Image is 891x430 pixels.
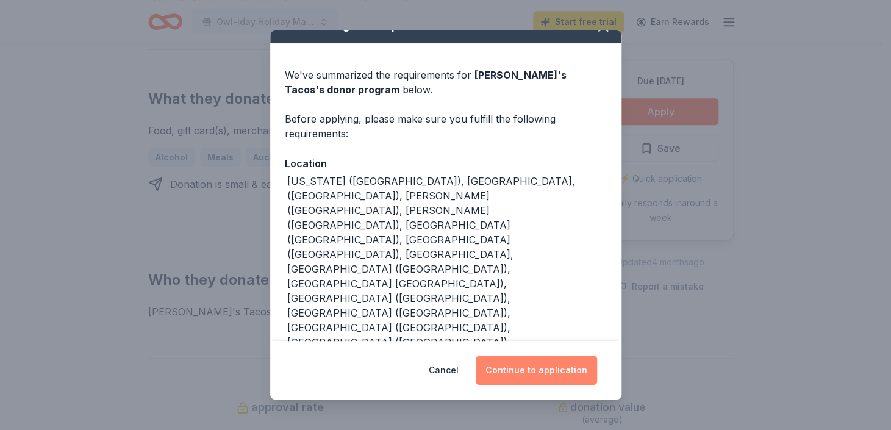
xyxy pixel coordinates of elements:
button: Cancel [429,356,459,385]
div: We've summarized the requirements for below. [285,68,607,97]
div: Before applying, please make sure you fulfill the following requirements: [285,112,607,141]
button: Continue to application [476,356,597,385]
div: Location [285,156,607,171]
